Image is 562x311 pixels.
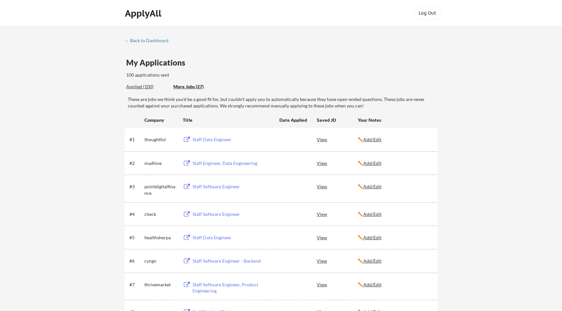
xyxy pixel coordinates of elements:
div: thrivemarket [144,281,177,288]
div: Date Applied [279,117,308,123]
div: ✏️ [358,160,432,167]
div: madhive [144,160,177,167]
div: Staff Data Engineer [193,136,273,143]
div: ✏️ [358,136,432,143]
div: View [317,208,358,220]
button: Log Out [414,6,440,19]
div: Your Notes [358,117,432,123]
div: View [317,157,358,169]
div: These are job applications we think you'd be a good fit for, but couldn't apply you to automatica... [173,83,221,90]
div: Staff Data Engineer [193,234,273,241]
div: #7 [129,281,142,288]
div: cyngn [144,258,177,264]
u: Add/Edit [363,211,381,217]
div: 100 applications sent [126,72,252,78]
div: ApplyAll [125,8,163,19]
div: #3 [129,183,142,190]
div: thoughtful [144,136,177,143]
div: Company [144,117,177,123]
div: #4 [129,211,142,218]
u: Add/Edit [363,282,381,287]
div: These are all the jobs you've been applied to so far. [126,83,168,90]
a: ← Back to Dashboard [125,38,173,44]
div: Staff Software Engineer [193,183,273,190]
div: View [317,180,358,192]
div: ✏️ [358,183,432,190]
div: My Applications [126,59,191,67]
div: Applied (100) [126,83,168,90]
div: #6 [129,258,142,264]
div: check [144,211,177,218]
div: ← Back to Dashboard [125,38,173,43]
u: Add/Edit [363,160,381,166]
u: Add/Edit [363,137,381,142]
u: Add/Edit [363,184,381,189]
div: #1 [129,136,142,143]
div: Staff Software Engineer [193,211,273,218]
div: ✏️ [358,211,432,218]
div: pointdigitalfinance [144,183,177,196]
u: Add/Edit [363,258,381,264]
div: Staff Software Engineer - Backend [193,258,273,264]
div: More Jobs (27) [173,83,221,90]
div: ✏️ [358,234,432,241]
div: Title [183,117,273,123]
div: View [317,231,358,243]
div: Saved JD [317,114,358,126]
div: View [317,279,358,290]
div: #5 [129,234,142,241]
div: Staff Software Engineer, Product Engineering [193,281,273,294]
div: healthsherpa [144,234,177,241]
div: View [317,133,358,145]
u: Add/Edit [363,235,381,240]
div: View [317,255,358,267]
div: These are jobs we think you'd be a good fit for, but couldn't apply you to automatically because ... [128,96,438,109]
div: ✏️ [358,281,432,288]
div: ✏️ [358,258,432,264]
div: #2 [129,160,142,167]
div: Staff Engineer, Data Engineering [193,160,273,167]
